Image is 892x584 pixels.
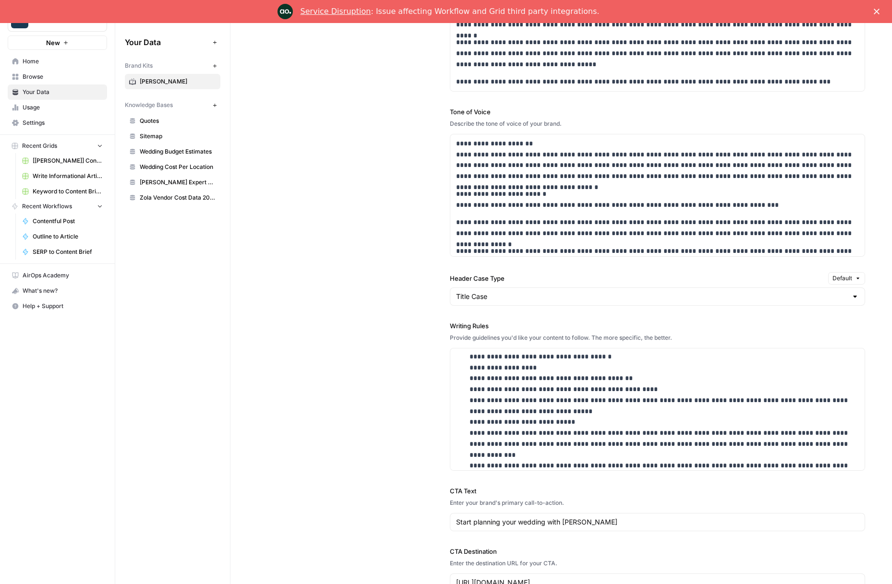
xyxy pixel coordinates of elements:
button: Default [828,272,865,285]
input: Gear up and get in the game with Sunday Soccer! [456,517,859,527]
span: Wedding Budget Estimates [140,147,216,156]
button: What's new? [8,283,107,298]
span: Recent Grids [22,142,57,150]
span: Browse [23,72,103,81]
span: Your Data [125,36,209,48]
a: SERP to Content Brief [18,244,107,260]
div: Provide guidelines you'd like your content to follow. The more specific, the better. [450,334,866,342]
a: [[PERSON_NAME]] Content Creation [18,153,107,168]
a: Contentful Post [18,214,107,229]
button: Recent Workflows [8,199,107,214]
span: Usage [23,103,103,112]
a: AirOps Academy [8,268,107,283]
span: Quotes [140,117,216,125]
span: Home [23,57,103,66]
span: SERP to Content Brief [33,248,103,256]
a: [PERSON_NAME] Expert Advice Articles [125,175,220,190]
label: CTA Text [450,486,866,496]
span: Contentful Post [33,217,103,226]
span: Sitemap [140,132,216,141]
a: Zola Vendor Cost Data 2025 [125,190,220,205]
a: Wedding Cost Per Location [125,159,220,175]
input: Title Case [456,292,848,301]
div: What's new? [8,284,107,298]
span: AirOps Academy [23,271,103,280]
div: Close [874,9,883,14]
span: [[PERSON_NAME]] Content Creation [33,156,103,165]
a: Usage [8,100,107,115]
a: Your Data [8,84,107,100]
span: Default [832,274,852,283]
a: Sitemap [125,129,220,144]
a: Outline to Article [18,229,107,244]
span: Brand Kits [125,61,153,70]
span: Keyword to Content Brief Grid [33,187,103,196]
span: Your Data [23,88,103,96]
span: [PERSON_NAME] Expert Advice Articles [140,178,216,187]
a: Quotes [125,113,220,129]
button: New [8,36,107,50]
div: Describe the tone of voice of your brand. [450,119,866,128]
span: Help + Support [23,302,103,310]
label: Header Case Type [450,274,825,283]
span: Zola Vendor Cost Data 2025 [140,193,216,202]
a: Browse [8,69,107,84]
label: CTA Destination [450,547,866,556]
a: Home [8,54,107,69]
span: Knowledge Bases [125,101,173,109]
img: Profile image for Engineering [277,4,293,19]
a: Wedding Budget Estimates [125,144,220,159]
label: Tone of Voice [450,107,866,117]
button: Help + Support [8,298,107,314]
span: Wedding Cost Per Location [140,163,216,171]
a: Settings [8,115,107,131]
span: Recent Workflows [22,202,72,211]
button: Recent Grids [8,139,107,153]
div: : Issue affecting Workflow and Grid third party integrations. [301,7,600,16]
span: [PERSON_NAME] [140,77,216,86]
a: Keyword to Content Brief Grid [18,184,107,199]
span: Outline to Article [33,232,103,241]
a: Service Disruption [301,7,371,16]
span: Write Informational Article [33,172,103,180]
div: Enter your brand's primary call-to-action. [450,499,866,507]
span: Settings [23,119,103,127]
a: [PERSON_NAME] [125,74,220,89]
div: Enter the destination URL for your CTA. [450,559,866,568]
label: Writing Rules [450,321,866,331]
span: New [46,38,60,48]
a: Write Informational Article [18,168,107,184]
